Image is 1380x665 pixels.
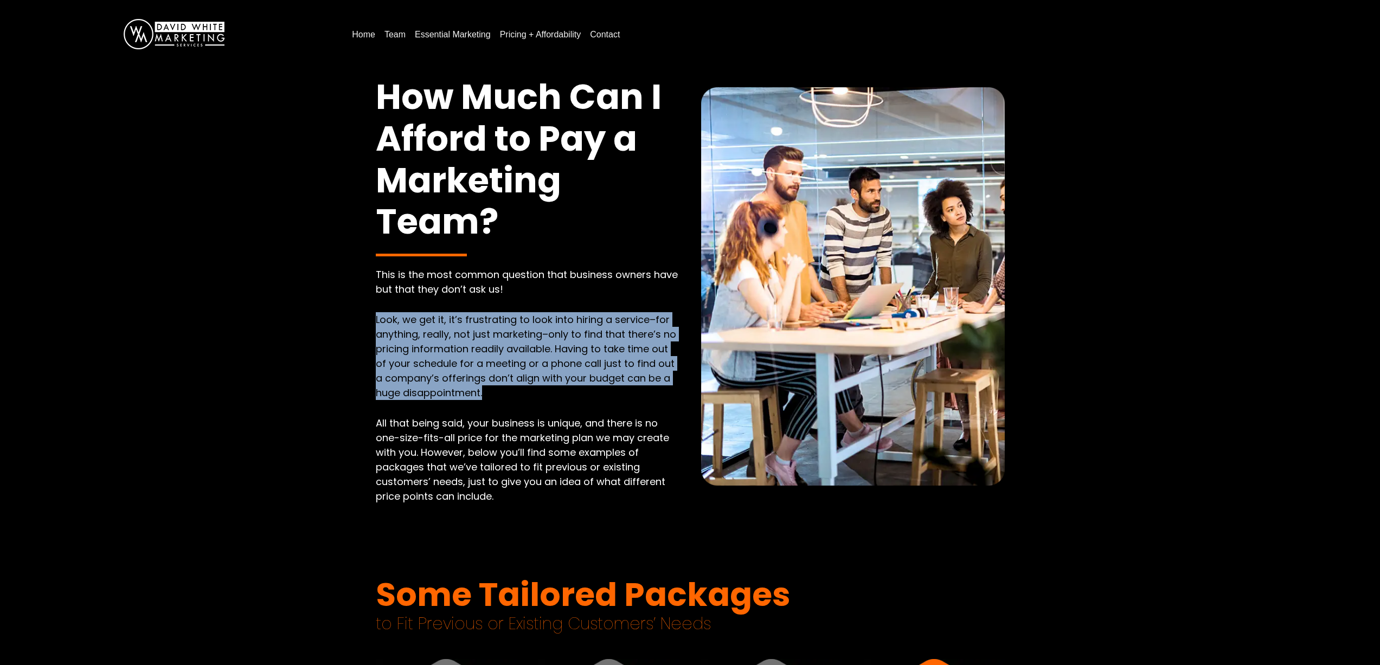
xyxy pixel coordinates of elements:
[376,416,679,503] p: All that being said, your business is unique, and there is no one-size-fits-all price for the mar...
[376,312,679,400] p: Look, we get it, it’s frustrating to look into hiring a service–for anything, really, not just ma...
[348,26,380,43] a: Home
[380,26,410,43] a: Team
[410,26,495,43] a: Essential Marketing
[348,25,1358,43] nav: Menu
[376,73,662,246] span: How Much Can I Afford to Pay a Marketing Team?
[124,19,224,49] img: DavidWhite-Marketing-Logo
[124,29,224,38] a: DavidWhite-Marketing-Logo
[496,26,586,43] a: Pricing + Affordability
[376,267,679,296] p: This is the most common question that business owners have but that they don’t ask us!
[376,573,1005,616] span: Some Tailored Packages
[701,87,1005,486] img: How Much Can I Afford to Pay a Marketing Team
[376,616,1005,632] span: to Fit Previous or Existing Customers’ Needs
[586,26,624,43] a: Contact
